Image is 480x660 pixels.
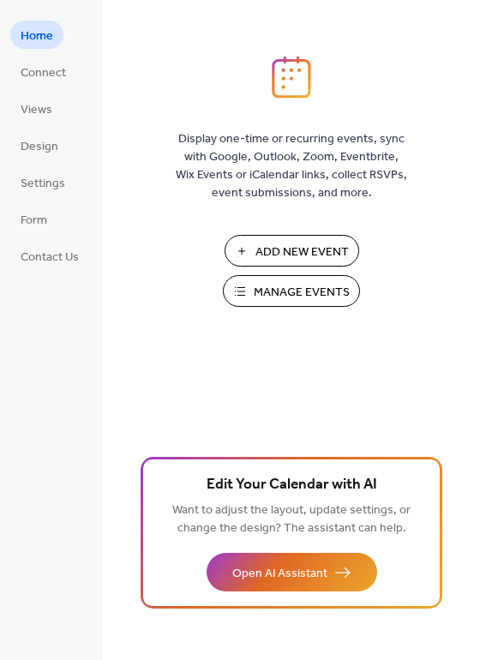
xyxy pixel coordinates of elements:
span: Display one-time or recurring events, sync with Google, Outlook, Zoom, Eventbrite, Wix Events or ... [176,130,407,202]
button: Add New Event [225,235,359,267]
span: Want to adjust the layout, update settings, or change the design? The assistant can help. [172,499,411,540]
a: Connect [10,57,76,86]
a: Contact Us [10,242,89,270]
button: Open AI Assistant [207,553,377,591]
a: Home [10,21,63,49]
span: Home [21,27,53,45]
a: Settings [10,168,75,196]
span: Contact Us [21,249,79,267]
span: Edit Your Calendar with AI [207,473,377,497]
span: Open AI Assistant [232,565,327,583]
span: Settings [21,175,65,193]
span: Views [21,101,52,119]
span: Add New Event [255,243,349,261]
img: logo_icon.svg [272,56,311,99]
a: Views [10,94,63,123]
a: Design [10,131,69,159]
button: Manage Events [223,275,360,307]
span: Connect [21,64,66,82]
span: Manage Events [254,284,350,302]
span: Form [21,212,47,230]
a: Form [10,205,57,233]
span: Design [21,138,58,156]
